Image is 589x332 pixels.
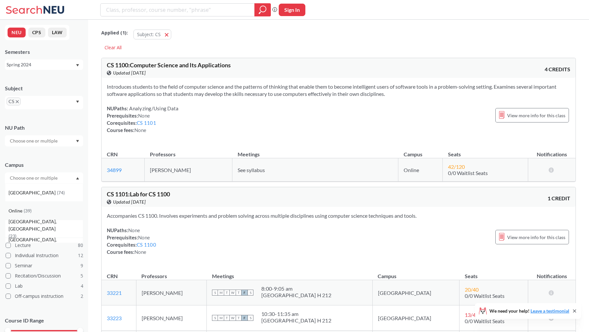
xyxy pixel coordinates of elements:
span: 1 CREDIT [548,195,570,202]
div: NUPaths: Prerequisites: Corequisites: Course fees: [107,227,156,255]
svg: Dropdown arrow [76,64,79,67]
td: [GEOGRAPHIC_DATA] [372,280,459,305]
span: Introduces students to the field of computer science and the patterns of thinking that enable the... [107,83,556,97]
span: None [134,249,146,255]
a: Leave a testimonial [530,308,569,314]
div: 10:30 - 11:35 am [261,311,331,317]
th: Notifications [528,144,576,158]
span: T [236,290,242,296]
span: CS 1101 : Lab for CS 1100 [107,190,170,198]
div: Semesters [5,48,83,55]
th: Notifications [528,266,576,280]
span: S [212,315,218,321]
div: CRN [107,273,118,280]
span: Accompanies CS 1100. Involves experiments and problem solving across multiple disciplines using c... [107,212,416,219]
td: Online [398,158,443,182]
div: [GEOGRAPHIC_DATA] H 212 [261,292,331,299]
span: T [224,315,230,321]
div: Clear All [101,43,125,53]
button: CPS [28,28,45,37]
div: magnifying glass [254,3,271,16]
div: NUPaths: Prerequisites: Corequisites: Course fees: [107,105,178,134]
span: 5 [81,272,83,279]
a: 33221 [107,290,122,296]
button: Subject: CS [133,30,171,39]
span: T [224,290,230,296]
span: See syllabus [238,167,265,173]
button: Sign In [279,4,305,16]
svg: magnifying glass [259,5,267,14]
span: 2 [81,293,83,300]
span: [GEOGRAPHIC_DATA], [GEOGRAPHIC_DATA] [9,236,83,251]
svg: Dropdown arrow [76,100,79,103]
span: 20 / 40 [465,286,479,293]
td: [GEOGRAPHIC_DATA] [372,305,459,331]
th: Meetings [232,144,398,158]
a: CS 1101 [137,120,156,126]
span: 12 [78,252,83,259]
th: Campus [372,266,459,280]
span: F [242,315,247,321]
th: Professors [136,266,206,280]
span: None [138,234,150,240]
span: ( 74 ) [57,190,65,195]
button: NEU [8,28,26,37]
span: F [242,290,247,296]
span: None [128,227,140,233]
div: Subject [5,85,83,92]
span: S [247,315,253,321]
label: Lecture [6,241,83,250]
th: Seats [459,266,528,280]
span: W [230,315,236,321]
label: Seminar [6,261,83,270]
td: [PERSON_NAME] [136,280,206,305]
span: 4 CREDITS [545,66,570,73]
span: 4 [81,282,83,290]
span: T [236,315,242,321]
label: Recitation/Discussion [6,272,83,280]
span: 13 / 40 [465,312,479,318]
span: We need your help! [489,309,569,313]
p: Course ID Range [5,317,83,324]
span: None [134,127,146,133]
div: Campus [5,161,83,168]
input: Choose one or multiple [7,137,62,145]
th: Campus [398,144,443,158]
a: 34899 [107,167,122,173]
svg: Dropdown arrow [76,177,79,180]
div: Spring 2024Dropdown arrow [5,59,83,70]
span: CS 1100 : Computer Science and Its Applications [107,61,231,69]
span: View more info for this class [507,233,565,241]
span: 42 / 120 [448,164,465,170]
div: Dropdown arrow [5,135,83,146]
span: [GEOGRAPHIC_DATA] [9,189,57,196]
td: [PERSON_NAME] [145,158,232,182]
input: Choose one or multiple [7,174,62,182]
td: [PERSON_NAME] [136,305,206,331]
span: 80 [78,242,83,249]
span: M [218,315,224,321]
span: Analyzing/Using Data [128,105,178,111]
label: Lab [6,282,83,290]
span: Subject: CS [137,31,161,37]
th: Meetings [207,266,373,280]
th: Seats [443,144,528,158]
span: M [218,290,224,296]
div: 8:00 - 9:05 am [261,285,331,292]
div: CRN [107,151,118,158]
div: [GEOGRAPHIC_DATA] H 212 [261,317,331,324]
span: CSX to remove pill [7,98,21,105]
span: S [212,290,218,296]
span: Updated [DATE] [113,198,146,206]
span: None [138,113,150,119]
input: Class, professor, course number, "phrase" [106,4,250,15]
span: [GEOGRAPHIC_DATA], [GEOGRAPHIC_DATA] [9,218,83,232]
button: LAW [48,28,67,37]
span: Online [9,207,24,214]
svg: X to remove pill [16,100,19,103]
span: View more info for this class [507,111,565,120]
span: 0/0 Waitlist Seats [465,293,505,299]
div: Spring 2024 [7,61,75,68]
span: W [230,290,236,296]
label: Off-campus instruction [6,292,83,300]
